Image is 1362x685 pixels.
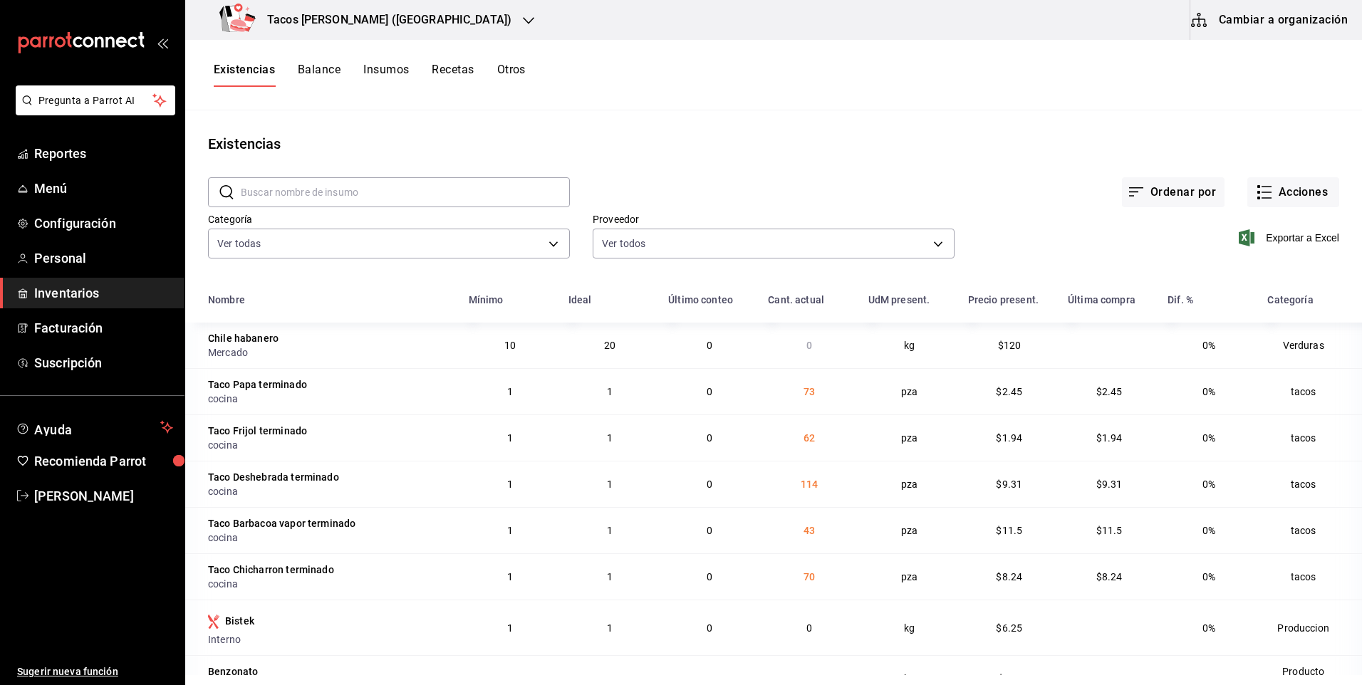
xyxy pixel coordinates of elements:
button: Ordenar por [1122,177,1225,207]
span: Inventarios [34,283,173,303]
span: $190 [998,673,1021,684]
div: Taco Barbacoa vapor terminado [208,516,355,530]
button: Existencias [214,63,275,87]
span: 0% [1202,622,1215,634]
span: 1 [607,525,613,536]
span: 0 [806,622,812,634]
span: 0 [707,622,712,634]
span: $1.94 [996,432,1022,444]
div: Taco Chicharron terminado [208,563,334,577]
div: Taco Papa terminado [208,377,307,392]
span: 1 [607,673,613,684]
span: 1 [607,622,613,634]
div: Dif. % [1168,294,1193,305]
td: tacos [1259,507,1362,553]
td: pza [860,414,960,461]
span: 1 [507,673,513,684]
div: Cant. actual [768,294,824,305]
td: tacos [1259,368,1362,414]
span: 0 [806,340,812,351]
span: 0% [1202,386,1215,397]
td: pza [860,461,960,507]
span: 0% [1202,571,1215,582]
span: $11.5 [1096,525,1123,536]
span: $2.45 [996,386,1022,397]
td: pza [860,507,960,553]
div: cocina [208,530,452,545]
td: tacos [1259,461,1362,507]
span: 1 [607,432,613,444]
span: Recomienda Parrot [34,451,173,471]
div: Bistek [225,614,254,628]
td: Verduras [1259,323,1362,368]
span: 0% [1202,525,1215,536]
button: Pregunta a Parrot AI [16,85,175,115]
span: 0% [1202,673,1215,684]
div: Último conteo [668,294,733,305]
div: navigation tabs [214,63,526,87]
div: Precio present. [968,294,1039,305]
span: 1 [507,622,513,634]
div: Existencias [208,133,281,155]
span: Ver todas [217,236,261,251]
div: Taco Deshebrada terminado [208,470,339,484]
td: tacos [1259,553,1362,600]
div: Taco Frijol terminado [208,424,307,438]
span: $8.24 [1096,571,1123,582]
span: 1 [607,479,613,490]
td: tacos [1259,414,1362,461]
span: 10 [504,340,516,351]
label: Categoría [208,214,570,224]
td: Produccion [1259,600,1362,655]
span: 1 [507,386,513,397]
span: $6.25 [996,622,1022,634]
span: 0 [806,673,812,684]
span: Pregunta a Parrot AI [38,93,153,108]
span: Menú [34,179,173,198]
span: 1 [507,479,513,490]
span: Suscripción [34,353,173,372]
div: Nombre [208,294,245,305]
span: 43 [804,525,815,536]
div: Ideal [568,294,592,305]
td: pza [860,368,960,414]
span: Personal [34,249,173,268]
span: $11.5 [996,525,1022,536]
span: 1 [507,525,513,536]
input: Buscar nombre de insumo [241,178,570,206]
div: Categoría [1267,294,1313,305]
span: 0 [707,479,712,490]
button: Otros [497,63,526,87]
span: 1 [507,571,513,582]
span: 0 [707,525,712,536]
span: 20 [604,340,615,351]
div: Benzonato [208,664,258,679]
span: [PERSON_NAME] [34,486,173,506]
div: Última compra [1068,294,1135,305]
span: 0% [1202,479,1215,490]
button: Balance [298,63,340,87]
span: $120 [998,340,1021,351]
button: open_drawer_menu [157,37,168,48]
div: cocina [208,484,452,498]
div: UdM present. [868,294,930,305]
span: 1 [507,432,513,444]
span: Sugerir nueva función [17,664,173,679]
span: 0 [707,673,712,684]
span: $2.45 [1096,386,1123,397]
button: Acciones [1247,177,1339,207]
button: Recetas [432,63,474,87]
span: $1.94 [1096,432,1123,444]
span: 0% [1202,340,1215,351]
span: $8.24 [996,571,1022,582]
button: Exportar a Excel [1242,229,1339,246]
div: Interno [208,632,452,647]
svg: Insumo producido [208,615,219,629]
span: 0 [707,386,712,397]
label: Proveedor [593,214,955,224]
span: Facturación [34,318,173,338]
span: 62 [804,432,815,444]
h3: Tacos [PERSON_NAME] ([GEOGRAPHIC_DATA]) [256,11,511,28]
span: 1 [607,571,613,582]
div: Chile habanero [208,331,279,345]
